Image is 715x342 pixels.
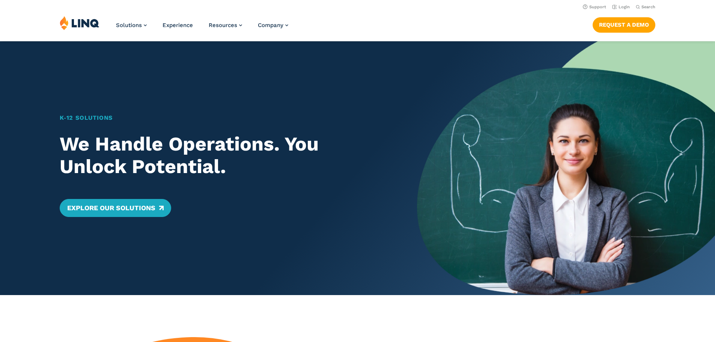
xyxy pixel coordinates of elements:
h2: We Handle Operations. You Unlock Potential. [60,133,388,178]
nav: Button Navigation [593,16,655,32]
a: Explore Our Solutions [60,199,171,217]
a: Experience [163,22,193,29]
a: Company [258,22,288,29]
nav: Primary Navigation [116,16,288,41]
img: Home Banner [417,41,715,295]
h1: K‑12 Solutions [60,113,388,122]
span: Resources [209,22,237,29]
button: Open Search Bar [636,4,655,10]
a: Resources [209,22,242,29]
a: Solutions [116,22,147,29]
img: LINQ | K‑12 Software [60,16,99,30]
a: Login [612,5,630,9]
a: Request a Demo [593,17,655,32]
span: Search [641,5,655,9]
span: Solutions [116,22,142,29]
a: Support [583,5,606,9]
span: Company [258,22,283,29]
